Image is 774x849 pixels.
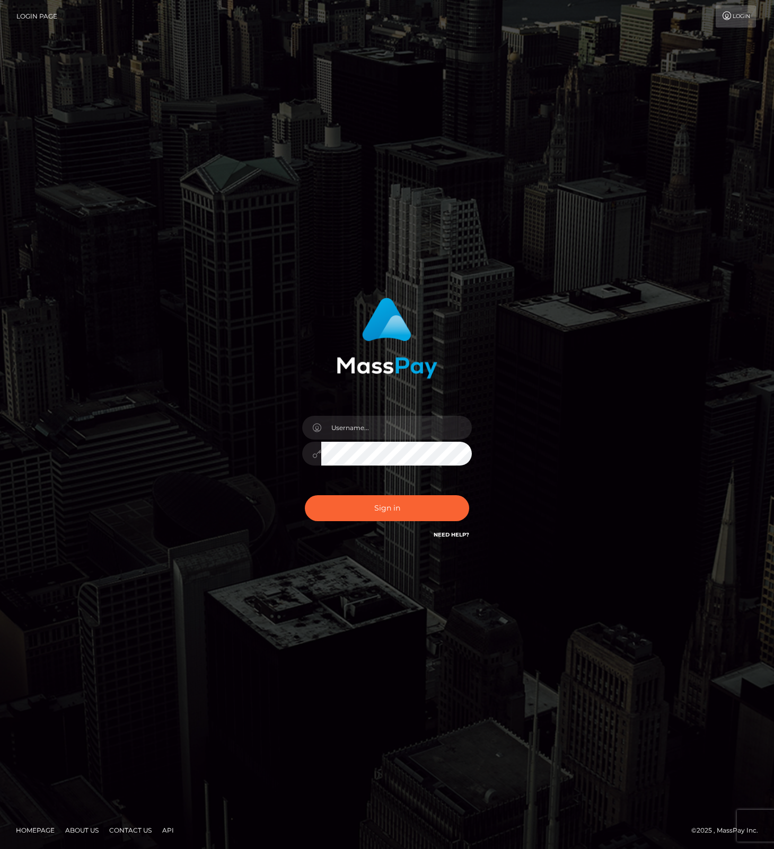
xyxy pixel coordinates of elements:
img: MassPay Login [337,298,437,379]
a: Login Page [16,5,57,28]
a: Need Help? [434,531,469,538]
div: © 2025 , MassPay Inc. [691,825,766,836]
a: Login [716,5,756,28]
input: Username... [321,416,472,440]
a: Homepage [12,822,59,838]
a: About Us [61,822,103,838]
a: API [158,822,178,838]
button: Sign in [305,495,469,521]
a: Contact Us [105,822,156,838]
